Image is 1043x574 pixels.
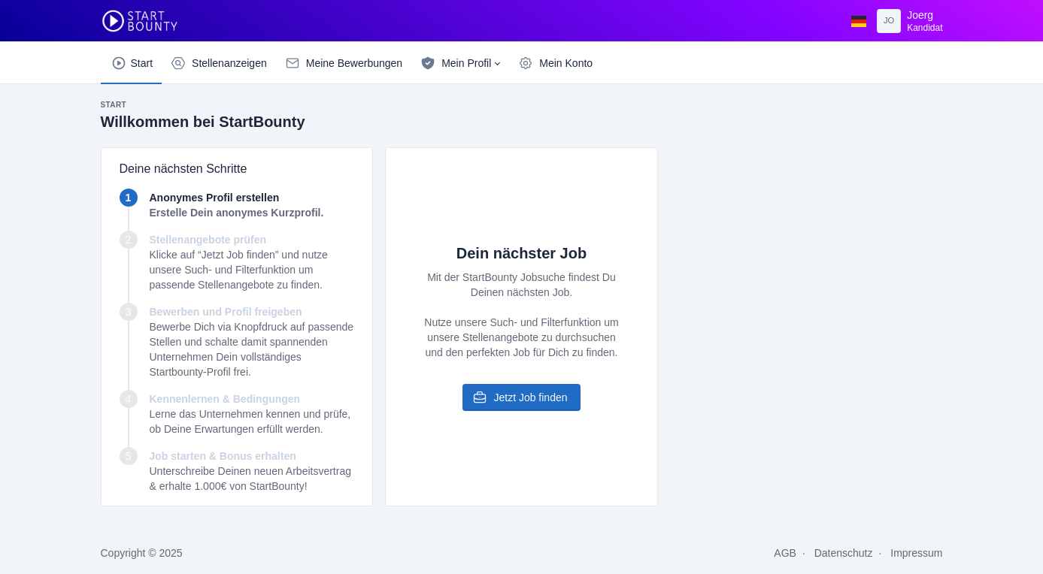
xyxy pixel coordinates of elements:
p: Dein nächster Job [456,243,587,264]
a: Mein Profil [411,50,509,77]
span: Meine Bewerbungen [306,56,402,71]
a: Jetzt Job finden [462,384,580,411]
h3: Deine nächsten Schritte [120,160,355,178]
div: Kennenlernen & Bedingungen [150,391,355,406]
div: Job starten & Bonus erhalten [150,449,355,464]
div: Stellenangebote prüfen [150,232,355,247]
span: Mein Profil [441,56,491,71]
a: AGB [774,547,796,559]
a: Start [101,50,162,77]
p: Mit der StartBounty Jobsuche findest Du Deinen nächsten Job. Nutze unsere Such- und Filterfunktio... [422,270,621,360]
h2: Willkommen bei StartBounty [101,111,937,132]
a: Impressum [890,547,942,559]
div: Anonymes Profil erstellen [150,190,355,205]
div: Klicke auf “Jetzt Job finden” und nutze unsere Such- und Filterfunktion um passende Stellenangebo... [150,247,355,292]
div: Joerg [907,10,942,20]
img: StartBounty [101,9,180,33]
div: Kandidat [907,23,942,32]
a: Datenschutz [814,547,873,559]
div: Bewerbe Dich via Knopfdruck auf passende Stellen und schalte damit spannenden Unternehmen Dein vo... [150,319,355,379]
a: Meine Bewerbungen [276,50,411,77]
span: Start [131,56,153,71]
a: Open user menu [877,9,942,33]
a: Stellenanzeigen [162,50,276,77]
span: Mein Konto [539,56,593,71]
div: Bewerben und Profil freigeben [150,304,355,319]
div: Erstelle Dein anonymes Kurzprofil. [150,205,355,220]
span: Stellenanzeigen [192,56,267,71]
div: Start [101,99,937,111]
li: Copyright © 2025 [101,545,183,560]
div: Lerne das Unternehmen kennen und prüfe, ob Deine Erwartungen erfüllt werden. [150,406,355,437]
span: Jo [877,9,901,33]
div: Unterschreibe Deinen neuen Arbeitsvertrag & erhalte 1.000€ von StartBounty! [150,464,355,494]
a: Mein Konto [509,50,602,77]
